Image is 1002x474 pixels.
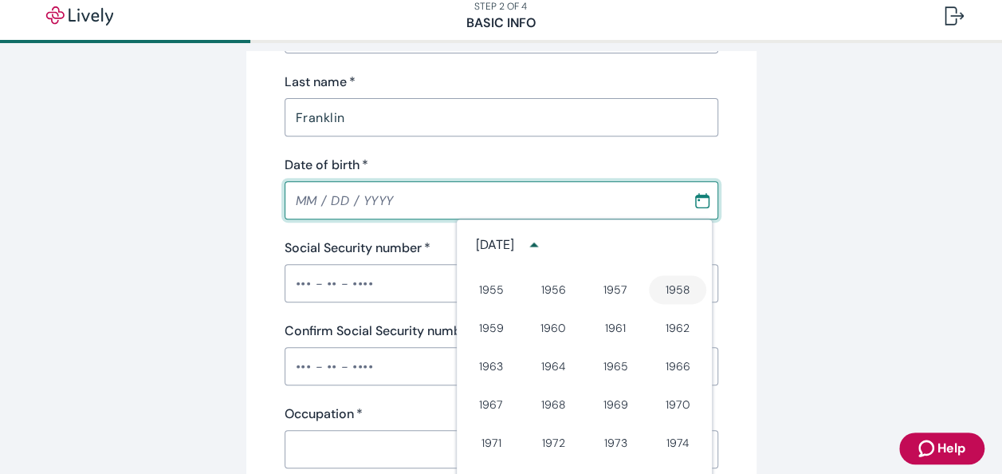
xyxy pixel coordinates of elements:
[587,275,644,304] button: 1957
[587,390,644,419] button: 1969
[462,429,520,457] button: 1971
[462,275,520,304] button: 1955
[918,439,937,458] svg: Zendesk support icon
[937,439,965,458] span: Help
[899,433,984,464] button: Zendesk support iconHelp
[285,184,682,216] input: MM / DD / YYYY
[525,429,582,457] button: 1972
[525,390,582,419] button: 1968
[462,352,520,381] button: 1963
[285,267,718,299] input: ••• - •• - ••••
[285,73,356,92] label: Last name
[525,352,582,381] button: 1964
[462,390,520,419] button: 1967
[688,186,717,215] button: Choose date
[525,275,582,304] button: 1956
[462,237,520,266] button: 1951
[462,314,520,342] button: 1959
[525,237,582,266] button: 1952
[525,314,582,342] button: 1960
[649,275,706,304] button: 1958
[649,429,706,457] button: 1974
[285,239,430,258] label: Social Security number
[649,390,706,419] button: 1970
[285,405,363,424] label: Occupation
[587,352,644,381] button: 1965
[587,429,644,457] button: 1973
[476,235,514,255] div: [DATE]
[285,156,368,175] label: Date of birth
[649,237,706,266] button: 1954
[519,231,548,260] button: year view is open, switch to calendar view
[587,314,644,342] button: 1961
[649,352,706,381] button: 1966
[285,350,718,382] input: ••• - •• - ••••
[694,192,710,208] svg: Calendar
[285,322,482,341] label: Confirm Social Security number
[587,237,644,266] button: 1953
[35,6,124,26] img: Lively
[649,314,706,342] button: 1962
